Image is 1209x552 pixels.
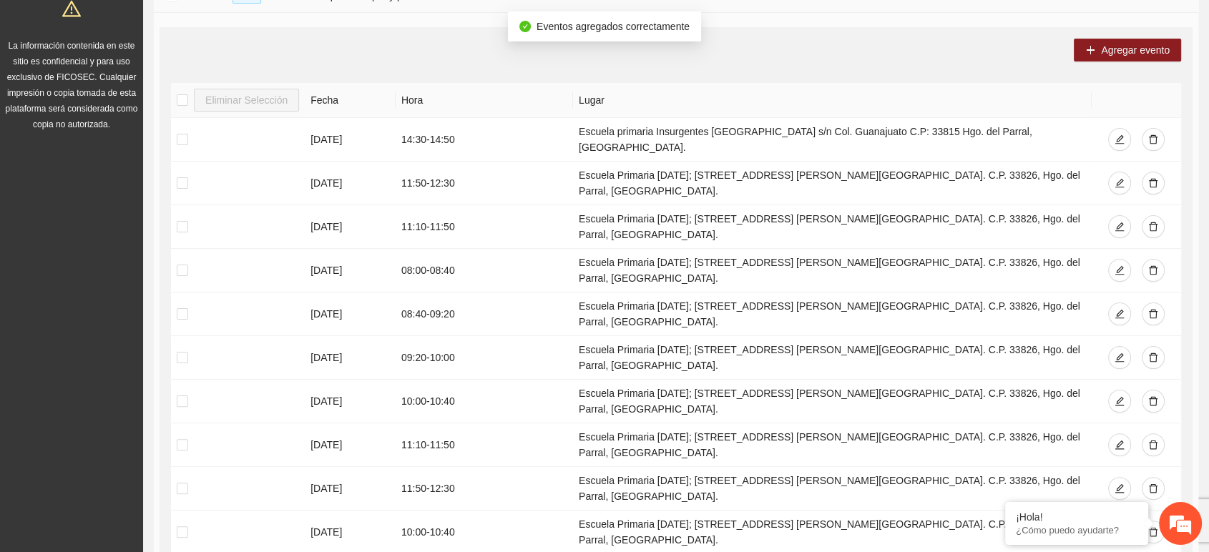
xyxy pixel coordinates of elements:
[573,205,1092,249] td: Escuela Primaria [DATE]; [STREET_ADDRESS] [PERSON_NAME][GEOGRAPHIC_DATA]. C.P. 33826, Hgo. del Pa...
[1115,483,1125,495] span: edit
[1108,259,1131,282] button: edit
[396,423,573,467] td: 11:10 - 11:50
[573,380,1092,423] td: Escuela Primaria [DATE]; [STREET_ADDRESS] [PERSON_NAME][GEOGRAPHIC_DATA]. C.P. 33826, Hgo. del Pa...
[1148,483,1158,495] span: delete
[1148,265,1158,277] span: delete
[537,21,690,32] span: Eventos agregados correctamente
[1115,396,1125,408] span: edit
[1115,178,1125,189] span: edit
[1148,222,1158,233] span: delete
[519,21,531,32] span: check-circle
[1142,477,1165,500] button: delete
[74,73,240,92] div: Chatee con nosotros ahora
[1115,134,1125,146] span: edit
[396,336,573,380] td: 09:20 - 10:00
[1085,45,1095,56] span: plus
[396,118,573,162] td: 14:30 - 14:50
[396,380,573,423] td: 10:00 - 10:40
[1148,309,1158,320] span: delete
[305,118,396,162] td: [DATE]
[396,467,573,511] td: 11:50 - 12:30
[573,118,1092,162] td: Escuela primaria Insurgentes [GEOGRAPHIC_DATA] s/n Col. Guanajuato C.P: 33815 Hgo. del Parral, [G...
[7,390,273,440] textarea: Escriba su mensaje y pulse “Intro”
[573,423,1092,467] td: Escuela Primaria [DATE]; [STREET_ADDRESS] [PERSON_NAME][GEOGRAPHIC_DATA]. C.P. 33826, Hgo. del Pa...
[1142,390,1165,413] button: delete
[1108,390,1131,413] button: edit
[1108,302,1131,325] button: edit
[1074,39,1181,61] button: plusAgregar evento
[396,205,573,249] td: 11:10 - 11:50
[573,162,1092,205] td: Escuela Primaria [DATE]; [STREET_ADDRESS] [PERSON_NAME][GEOGRAPHIC_DATA]. C.P. 33826, Hgo. del Pa...
[573,249,1092,292] td: Escuela Primaria [DATE]; [STREET_ADDRESS] [PERSON_NAME][GEOGRAPHIC_DATA]. C.P. 33826, Hgo. del Pa...
[1108,433,1131,456] button: edit
[1148,178,1158,189] span: delete
[573,83,1092,118] th: Lugar
[1108,215,1131,238] button: edit
[1101,42,1170,58] span: Agregar evento
[305,249,396,292] td: [DATE]
[1016,511,1137,523] div: ¡Hola!
[1108,346,1131,369] button: edit
[1142,259,1165,282] button: delete
[1148,134,1158,146] span: delete
[6,41,138,129] span: La información contenida en este sitio es confidencial y para uso exclusivo de FICOSEC. Cualquier...
[1108,477,1131,500] button: edit
[396,83,573,118] th: Hora
[305,423,396,467] td: [DATE]
[305,380,396,423] td: [DATE]
[573,336,1092,380] td: Escuela Primaria [DATE]; [STREET_ADDRESS] [PERSON_NAME][GEOGRAPHIC_DATA]. C.P. 33826, Hgo. del Pa...
[1148,527,1158,538] span: delete
[305,83,396,118] th: Fecha
[1142,521,1165,543] button: delete
[305,205,396,249] td: [DATE]
[573,467,1092,511] td: Escuela Primaria [DATE]; [STREET_ADDRESS] [PERSON_NAME][GEOGRAPHIC_DATA]. C.P. 33826, Hgo. del Pa...
[305,292,396,336] td: [DATE]
[1148,440,1158,451] span: delete
[305,162,396,205] td: [DATE]
[194,89,299,112] button: Eliminar Selección
[1115,353,1125,364] span: edit
[1115,265,1125,277] span: edit
[1016,525,1137,536] p: ¿Cómo puedo ayudarte?
[1108,172,1131,194] button: edit
[235,7,269,41] div: Minimizar ventana de chat en vivo
[396,292,573,336] td: 08:40 - 09:20
[1142,128,1165,151] button: delete
[1148,353,1158,364] span: delete
[1115,440,1125,451] span: edit
[1148,396,1158,408] span: delete
[1142,433,1165,456] button: delete
[1115,309,1125,320] span: edit
[1142,172,1165,194] button: delete
[396,249,573,292] td: 08:00 - 08:40
[1108,128,1131,151] button: edit
[305,336,396,380] td: [DATE]
[1142,346,1165,369] button: delete
[396,162,573,205] td: 11:50 - 12:30
[305,467,396,511] td: [DATE]
[573,292,1092,336] td: Escuela Primaria [DATE]; [STREET_ADDRESS] [PERSON_NAME][GEOGRAPHIC_DATA]. C.P. 33826, Hgo. del Pa...
[83,191,197,335] span: Estamos en línea.
[1115,222,1125,233] span: edit
[1142,215,1165,238] button: delete
[1142,302,1165,325] button: delete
